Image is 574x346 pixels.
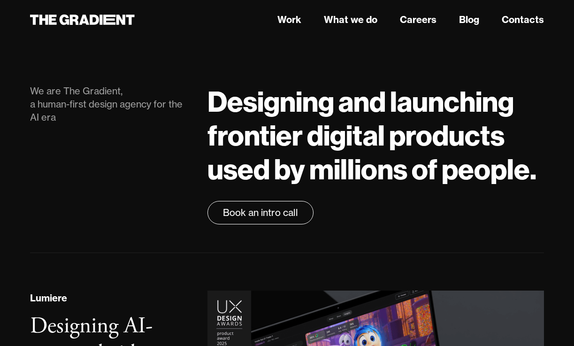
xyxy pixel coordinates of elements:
[459,13,479,27] a: Blog
[502,13,544,27] a: Contacts
[400,13,436,27] a: Careers
[30,85,189,124] div: We are The Gradient, a human-first design agency for the AI era
[30,291,67,305] div: Lumiere
[207,85,544,186] h1: Designing and launching frontier digital products used by millions of people.
[277,13,301,27] a: Work
[324,13,377,27] a: What we do
[207,201,314,224] a: Book an intro call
